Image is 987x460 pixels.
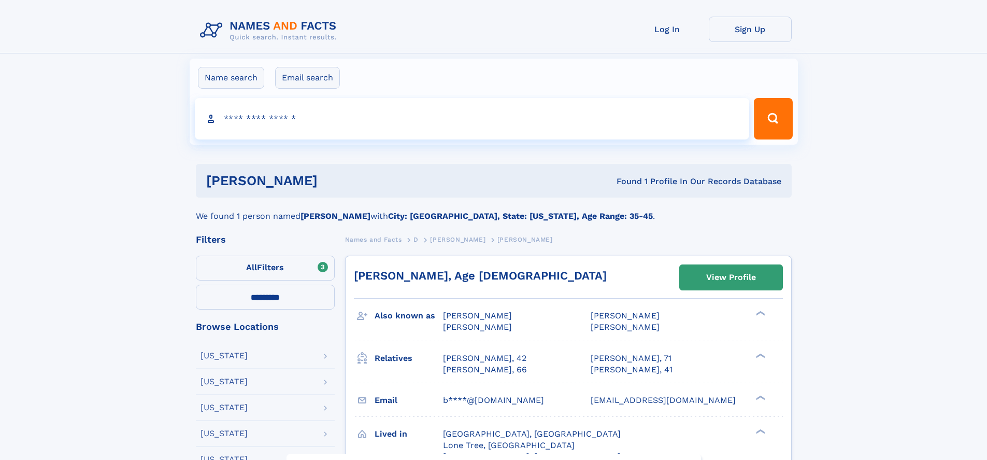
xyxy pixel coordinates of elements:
[198,67,264,89] label: Name search
[196,256,335,281] label: Filters
[375,350,443,367] h3: Relatives
[430,233,485,246] a: [PERSON_NAME]
[201,403,248,412] div: [US_STATE]
[301,211,370,221] b: [PERSON_NAME]
[709,17,792,42] a: Sign Up
[196,17,345,45] img: Logo Names and Facts
[591,395,736,405] span: [EMAIL_ADDRESS][DOMAIN_NAME]
[206,174,467,187] h1: [PERSON_NAME]
[443,353,526,364] a: [PERSON_NAME], 42
[443,322,512,332] span: [PERSON_NAME]
[753,352,766,359] div: ❯
[443,364,527,375] a: [PERSON_NAME], 66
[246,262,257,272] span: All
[413,236,419,243] span: D
[753,394,766,401] div: ❯
[443,311,512,320] span: [PERSON_NAME]
[196,322,335,331] div: Browse Locations
[497,236,553,243] span: [PERSON_NAME]
[195,98,750,140] input: search input
[591,311,660,320] span: [PERSON_NAME]
[753,310,766,317] div: ❯
[388,211,653,221] b: City: [GEOGRAPHIC_DATA], State: [US_STATE], Age Range: 35-45
[375,425,443,443] h3: Lived in
[591,353,671,364] a: [PERSON_NAME], 71
[275,67,340,89] label: Email search
[196,235,335,244] div: Filters
[201,429,248,438] div: [US_STATE]
[201,352,248,360] div: [US_STATE]
[345,233,402,246] a: Names and Facts
[354,269,607,282] a: [PERSON_NAME], Age [DEMOGRAPHIC_DATA]
[196,198,792,222] div: We found 1 person named with .
[591,322,660,332] span: [PERSON_NAME]
[467,176,781,187] div: Found 1 Profile In Our Records Database
[754,98,792,140] button: Search Button
[375,392,443,409] h3: Email
[443,429,621,439] span: [GEOGRAPHIC_DATA], [GEOGRAPHIC_DATA]
[626,17,709,42] a: Log In
[680,265,782,290] a: View Profile
[591,364,673,375] a: [PERSON_NAME], 41
[201,378,248,386] div: [US_STATE]
[413,233,419,246] a: D
[753,428,766,435] div: ❯
[375,307,443,325] h3: Also known as
[430,236,485,243] span: [PERSON_NAME]
[443,440,575,450] span: Lone Tree, [GEOGRAPHIC_DATA]
[706,266,756,289] div: View Profile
